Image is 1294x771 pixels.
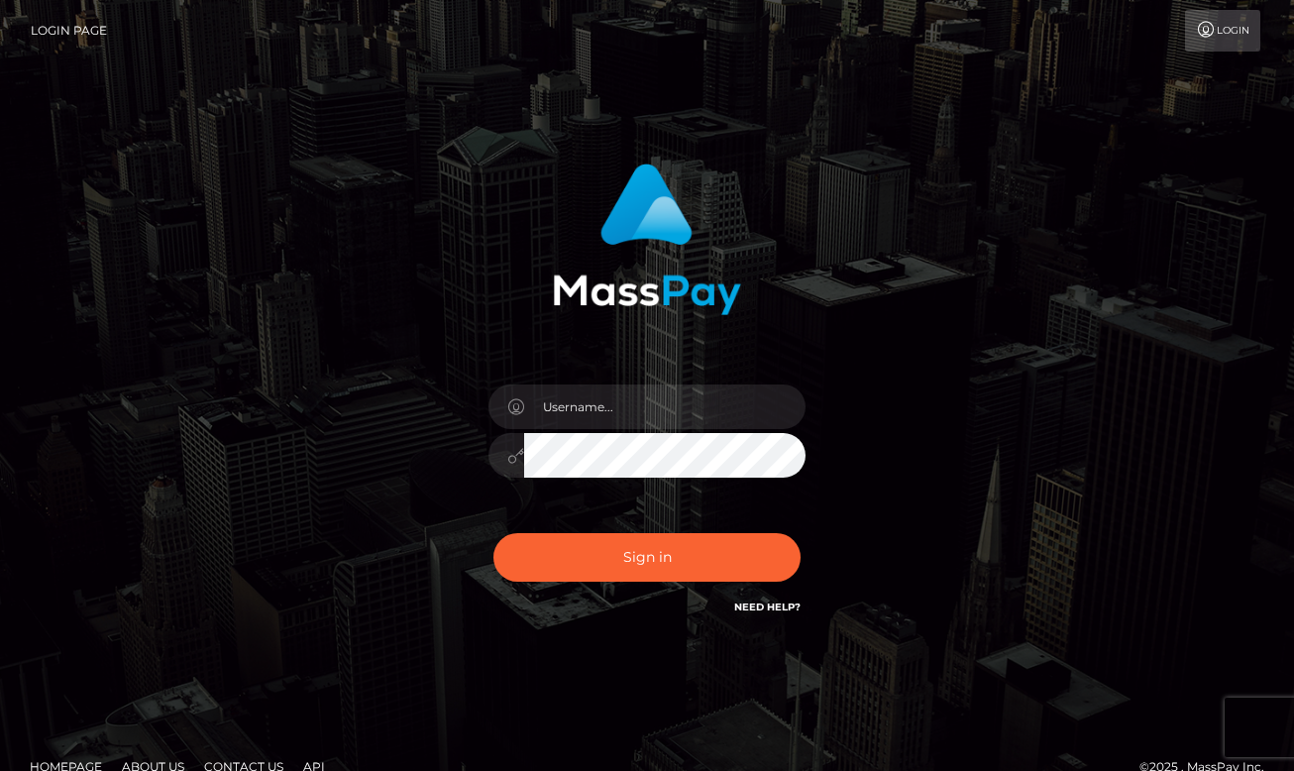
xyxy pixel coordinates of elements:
[31,10,107,52] a: Login Page
[493,533,801,582] button: Sign in
[734,601,801,613] a: Need Help?
[1185,10,1260,52] a: Login
[553,164,741,315] img: MassPay Login
[524,385,806,429] input: Username...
